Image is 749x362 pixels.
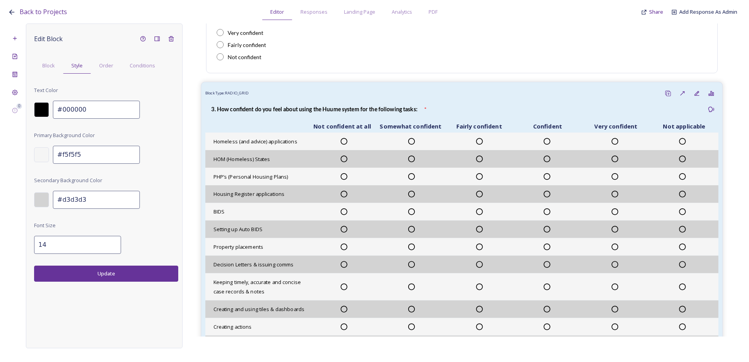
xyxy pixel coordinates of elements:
span: Landing Page [344,8,375,16]
span: Back to Projects [20,7,67,16]
span: Decision Letters & issuing comms [213,261,294,268]
span: Add Response As Admin [679,8,737,15]
span: Analytics [392,8,412,16]
span: BIDS [213,208,225,215]
span: HOM (Homeless) States [213,155,270,162]
div: Not confident [228,53,261,61]
span: Property placements [213,243,264,250]
span: Font Size [34,222,56,229]
a: Back to Projects [20,7,67,17]
span: Block Type: RADIO_GRID [205,90,249,96]
span: Editor [270,8,284,16]
span: Conditions [130,62,155,69]
span: Keeping timely, accurate and concise case records & notes [213,279,301,295]
span: Very confident [594,122,637,130]
span: Confident [533,122,562,130]
button: Update [34,266,178,282]
span: Creating and using tiles & dashboards [213,306,305,313]
span: PDF [429,8,438,16]
span: Text Color [34,87,58,94]
span: Order [99,62,113,69]
span: Homeless (and advice) applications [213,138,297,145]
span: Style [71,62,83,69]
span: Housing Register applications [213,190,285,197]
div: Fairly confident [228,41,266,49]
span: Creating actions [213,323,252,330]
span: Somewhat confident [380,122,441,130]
span: Secondary Background Color [34,177,102,184]
div: 0 [16,103,22,109]
strong: 3. How confident do you feel about using the Huume system for the following tasks: [211,105,417,112]
span: Setting up Auto BIDS [213,226,262,233]
span: Not confident at all [313,122,371,130]
span: Fairly confident [456,122,502,130]
span: Primary Background Color [34,132,95,139]
span: Share [649,8,663,15]
span: Not applicable [663,122,705,130]
span: PHP’s (Personal Housing Plans) [213,173,288,180]
div: Very confident [228,29,263,37]
a: Add Response As Admin [679,8,737,16]
span: Edit Block [34,34,63,43]
span: Responses [300,8,327,16]
span: Block [42,62,55,69]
